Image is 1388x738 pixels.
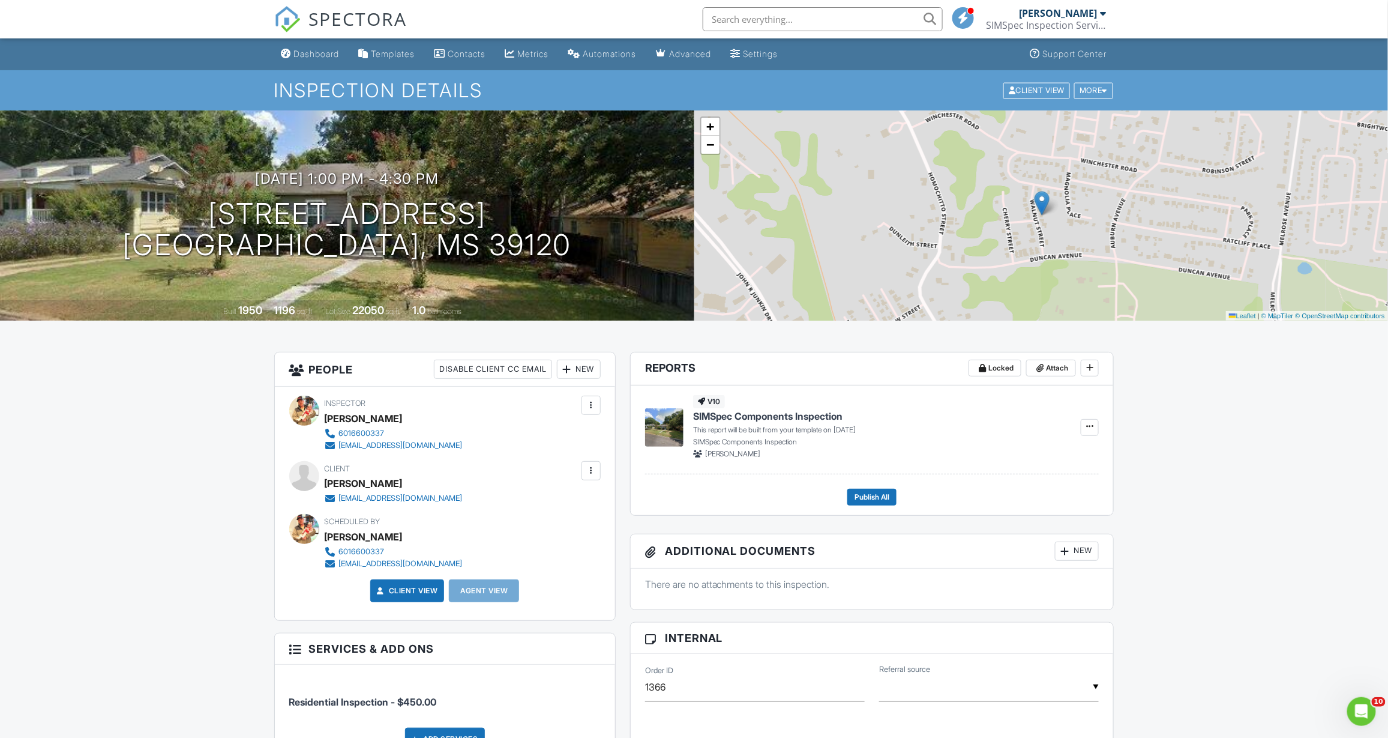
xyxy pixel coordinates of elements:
[703,7,943,31] input: Search everything...
[702,136,720,154] a: Zoom out
[325,464,350,473] span: Client
[274,6,301,32] img: The Best Home Inspection Software - Spectora
[325,474,403,492] div: [PERSON_NAME]
[325,428,463,440] a: 6016600337
[325,410,403,428] div: [PERSON_NAME]
[325,528,403,546] div: [PERSON_NAME]
[1296,312,1385,319] a: © OpenStreetMap contributors
[374,585,438,597] a: Client View
[726,43,783,65] a: Settings
[563,43,641,65] a: Automations (Basic)
[434,360,552,379] div: Disable Client CC Email
[1035,191,1050,216] img: Marker
[1261,312,1294,319] a: © MapTiler
[386,307,401,316] span: sq.ft.
[702,118,720,136] a: Zoom in
[238,304,262,316] div: 1950
[255,171,439,187] h3: [DATE] 1:00 pm - 4:30 pm
[645,578,1099,591] p: There are no attachments to this inspection.
[325,307,350,316] span: Lot Size
[325,558,463,570] a: [EMAIL_ADDRESS][DOMAIN_NAME]
[427,307,461,316] span: bathrooms
[354,43,420,65] a: Templates
[325,399,366,408] span: Inspector
[518,49,549,59] div: Metrics
[274,16,407,41] a: SPECTORA
[339,547,385,557] div: 6016600337
[670,49,712,59] div: Advanced
[122,198,572,262] h1: [STREET_ADDRESS] [GEOGRAPHIC_DATA], MS 39120
[430,43,491,65] a: Contacts
[583,49,637,59] div: Automations
[631,534,1114,569] h3: Additional Documents
[289,696,437,708] span: Residential Inspection - $450.00
[557,360,601,379] div: New
[1020,7,1098,19] div: [PERSON_NAME]
[1002,85,1073,94] a: Client View
[325,440,463,452] a: [EMAIL_ADDRESS][DOMAIN_NAME]
[1258,312,1260,319] span: |
[744,49,778,59] div: Settings
[352,304,384,316] div: 22050
[1372,697,1386,707] span: 10
[371,49,415,59] div: Templates
[500,43,554,65] a: Metrics
[448,49,486,59] div: Contacts
[325,492,463,504] a: [EMAIL_ADDRESS][DOMAIN_NAME]
[339,429,385,438] div: 6016600337
[339,559,463,569] div: [EMAIL_ADDRESS][DOMAIN_NAME]
[706,137,714,152] span: −
[1043,49,1107,59] div: Support Center
[706,119,714,134] span: +
[339,441,463,450] div: [EMAIL_ADDRESS][DOMAIN_NAME]
[645,665,673,676] label: Order ID
[309,6,407,31] span: SPECTORA
[1347,697,1376,726] iframe: Intercom live chat
[1026,43,1112,65] a: Support Center
[274,304,295,316] div: 1196
[412,304,425,316] div: 1.0
[277,43,344,65] a: Dashboard
[1229,312,1256,319] a: Leaflet
[325,546,463,558] a: 6016600337
[987,19,1107,31] div: SIMSpec Inspection Services
[651,43,717,65] a: Advanced
[325,517,380,526] span: Scheduled By
[289,674,601,718] li: Service: Residential Inspection
[275,352,615,387] h3: People
[275,634,615,665] h3: Services & Add ons
[297,307,314,316] span: sq. ft.
[631,623,1114,654] h3: Internal
[274,80,1114,101] h1: Inspection Details
[339,494,463,503] div: [EMAIL_ADDRESS][DOMAIN_NAME]
[1074,82,1113,98] div: More
[1055,542,1099,561] div: New
[223,307,236,316] span: Built
[294,49,340,59] div: Dashboard
[1003,82,1070,98] div: Client View
[879,664,930,675] label: Referral source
